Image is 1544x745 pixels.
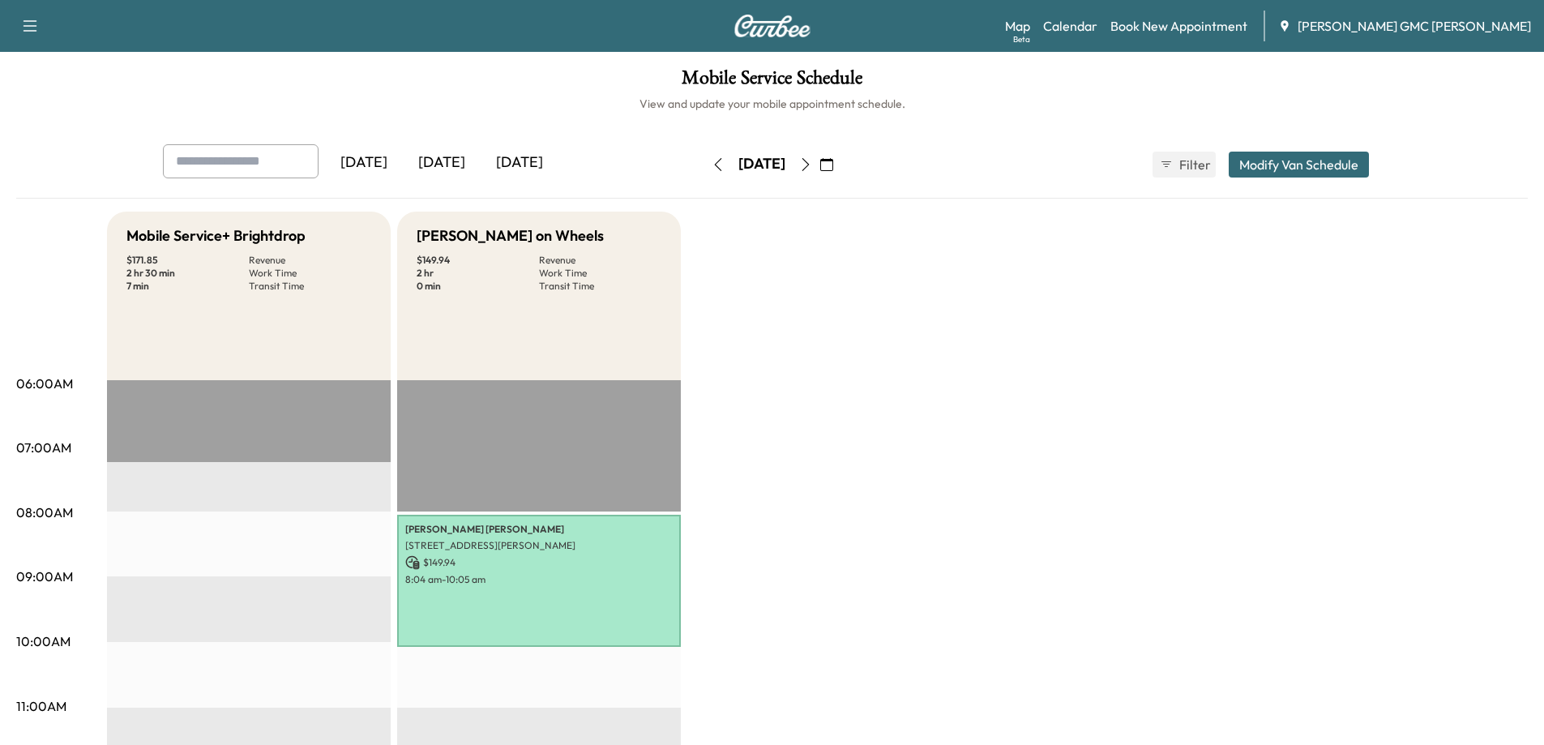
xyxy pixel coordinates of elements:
[126,267,249,280] p: 2 hr 30 min
[325,144,403,182] div: [DATE]
[405,523,673,536] p: [PERSON_NAME] [PERSON_NAME]
[1229,152,1369,178] button: Modify Van Schedule
[16,68,1528,96] h1: Mobile Service Schedule
[16,696,66,716] p: 11:00AM
[405,573,673,586] p: 8:04 am - 10:05 am
[1110,16,1247,36] a: Book New Appointment
[126,254,249,267] p: $ 171.85
[126,280,249,293] p: 7 min
[249,280,371,293] p: Transit Time
[539,267,661,280] p: Work Time
[126,225,306,247] h5: Mobile Service+ Brightdrop
[249,254,371,267] p: Revenue
[1179,155,1208,174] span: Filter
[249,267,371,280] p: Work Time
[481,144,558,182] div: [DATE]
[734,15,811,37] img: Curbee Logo
[405,539,673,552] p: [STREET_ADDRESS][PERSON_NAME]
[1043,16,1097,36] a: Calendar
[1298,16,1531,36] span: [PERSON_NAME] GMC [PERSON_NAME]
[417,254,539,267] p: $ 149.94
[1013,33,1030,45] div: Beta
[16,567,73,586] p: 09:00AM
[539,254,661,267] p: Revenue
[16,96,1528,112] h6: View and update your mobile appointment schedule.
[16,503,73,522] p: 08:00AM
[417,280,539,293] p: 0 min
[1153,152,1216,178] button: Filter
[1005,16,1030,36] a: MapBeta
[16,374,73,393] p: 06:00AM
[403,144,481,182] div: [DATE]
[16,438,71,457] p: 07:00AM
[417,225,604,247] h5: [PERSON_NAME] on Wheels
[16,632,71,651] p: 10:00AM
[405,555,673,570] p: $ 149.94
[738,154,785,174] div: [DATE]
[417,267,539,280] p: 2 hr
[539,280,661,293] p: Transit Time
